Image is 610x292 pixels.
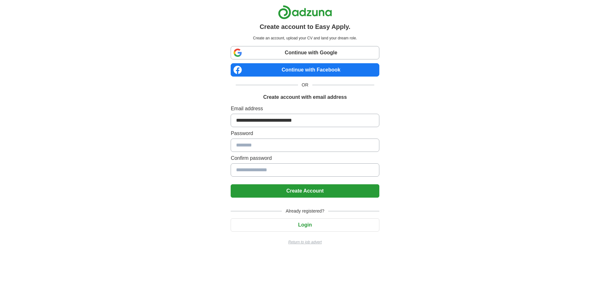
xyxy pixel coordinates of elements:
[231,130,379,137] label: Password
[232,35,378,41] p: Create an account, upload your CV and land your dream role.
[231,218,379,232] button: Login
[263,93,347,101] h1: Create account with email address
[231,222,379,227] a: Login
[282,208,328,214] span: Already registered?
[231,105,379,112] label: Email address
[231,63,379,77] a: Continue with Facebook
[231,154,379,162] label: Confirm password
[231,46,379,59] a: Continue with Google
[298,82,312,88] span: OR
[231,239,379,245] a: Return to job advert
[231,184,379,198] button: Create Account
[278,5,332,19] img: Adzuna logo
[260,22,350,31] h1: Create account to Easy Apply.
